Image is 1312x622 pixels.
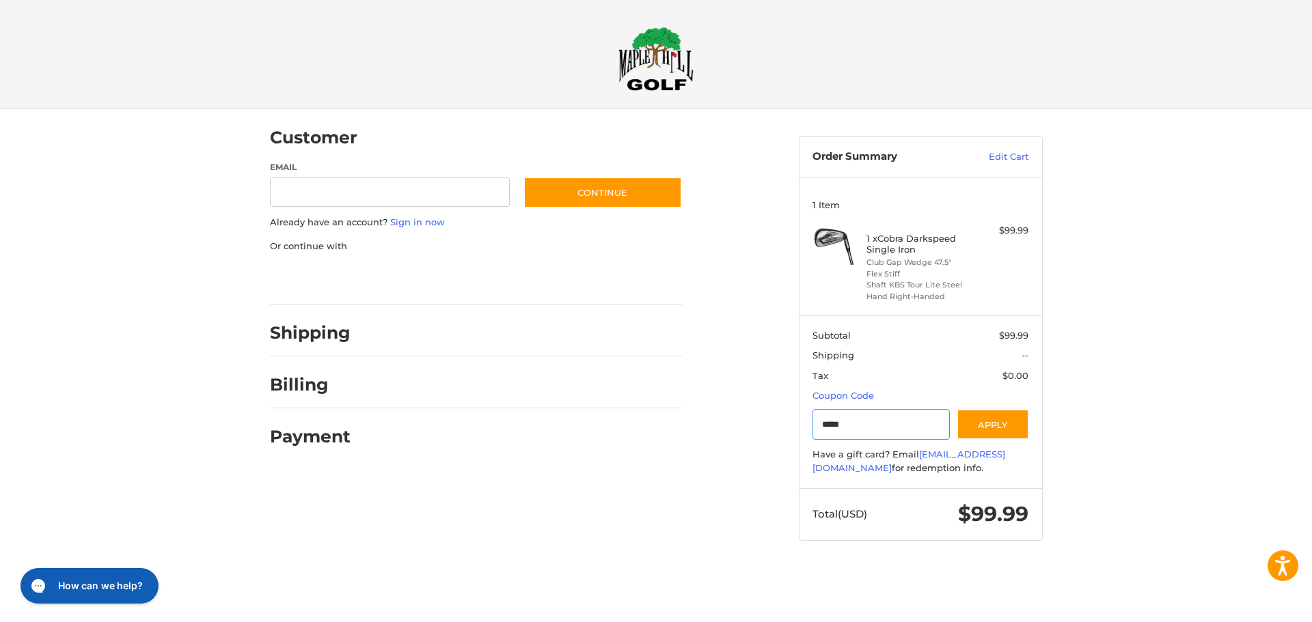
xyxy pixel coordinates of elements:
[812,390,874,401] a: Coupon Code
[270,322,351,343] h2: Shipping
[270,374,350,395] h2: Billing
[497,266,599,291] iframe: PayPal-venmo
[381,266,484,291] iframe: PayPal-paylater
[812,330,851,341] span: Subtotal
[523,177,682,208] button: Continue
[270,127,357,148] h2: Customer
[618,27,694,91] img: Maple Hill Golf
[14,563,163,608] iframe: Gorgias live chat messenger
[270,240,682,253] p: Or continue with
[270,426,351,447] h2: Payment
[812,449,1005,473] a: [EMAIL_ADDRESS][DOMAIN_NAME]
[1022,350,1028,361] span: --
[1002,370,1028,381] span: $0.00
[974,224,1028,238] div: $99.99
[265,266,368,291] iframe: PayPal-paypal
[812,409,950,440] input: Gift Certificate or Coupon Code
[270,216,682,229] p: Already have an account?
[812,370,828,381] span: Tax
[390,216,445,227] a: Sign in now
[812,448,1028,475] div: Have a gift card? Email for redemption info.
[812,199,1028,210] h3: 1 Item
[866,233,971,255] h4: 1 x Cobra Darkspeed Single Iron
[812,507,867,520] span: Total (USD)
[270,161,510,173] label: Email
[999,330,1028,341] span: $99.99
[866,257,971,268] li: Club Gap Wedge 47.5°
[866,291,971,302] li: Hand Right-Handed
[812,150,959,164] h3: Order Summary
[958,501,1028,526] span: $99.99
[866,279,971,291] li: Shaft KBS Tour Lite Steel
[812,350,854,361] span: Shipping
[959,150,1028,164] a: Edit Cart
[866,268,971,280] li: Flex Stiff
[957,409,1029,440] button: Apply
